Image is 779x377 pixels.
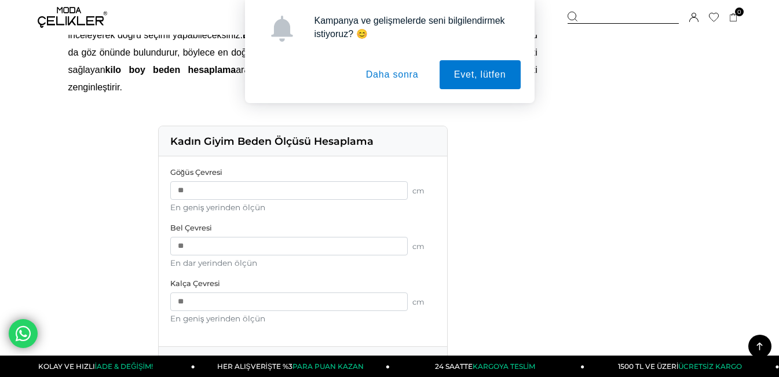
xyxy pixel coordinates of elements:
span: İADE & DEĞİŞİM! [95,362,153,371]
div: Kadın Giyim Beden Ölçüsü Hesaplama [159,126,447,156]
div: En dar yerinden ölçün [170,258,436,268]
span: KARGOYA TESLİM [473,362,535,371]
span: cm [412,298,436,306]
a: 24 SAATTEKARGOYA TESLİM [390,356,584,377]
span: cm [412,186,436,195]
a: HER ALIŞVERİŞTE %3PARA PUAN KAZAN [195,356,390,377]
button: Daha sonra [352,60,433,89]
label: Kalça Çevresi [170,279,436,288]
span: ÜCRETSİZ KARGO [678,362,741,371]
a: 1500 TL VE ÜZERİÜCRETSİZ KARGO [584,356,779,377]
img: notification icon [269,16,295,42]
div: En geniş yerinden ölçün [170,314,436,323]
div: Kampanya ve gelişmelerde seni bilgilendirmek istiyoruz? 😊 [305,14,521,41]
span: PARA PUAN KAZAN [292,362,364,371]
div: En geniş yerinden ölçün [170,203,436,212]
button: Evet, lütfen [440,60,521,89]
span: cm [412,242,436,251]
label: Göğüs Çevresi [170,168,436,177]
label: Bel Çevresi [170,224,436,232]
a: KOLAY VE HIZLIİADE & DEĞİŞİM! [1,356,195,377]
